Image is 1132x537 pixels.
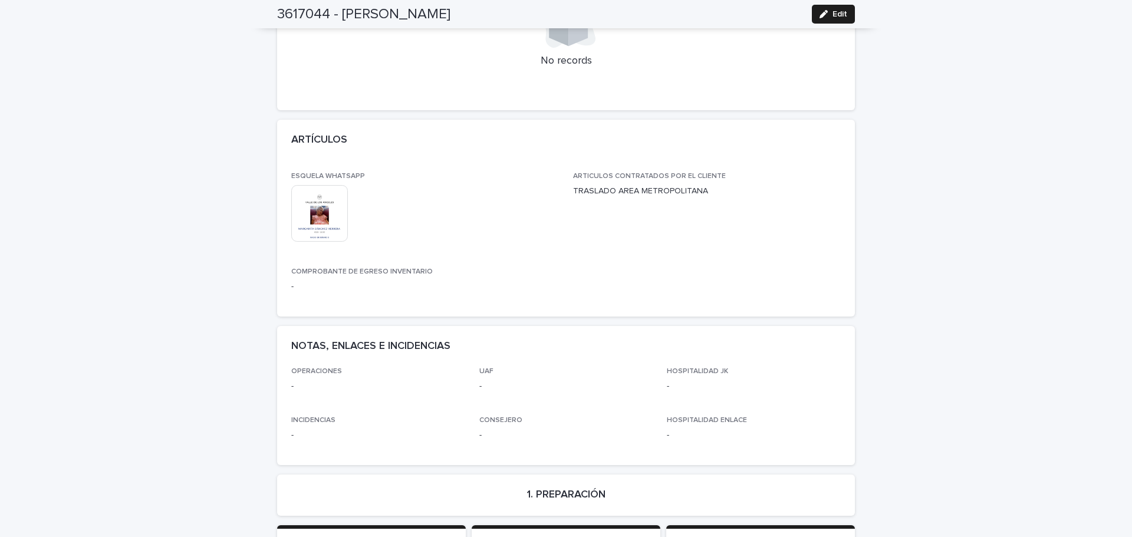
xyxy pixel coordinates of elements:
span: OPERACIONES [291,368,342,375]
p: - [291,429,465,442]
button: Edit [812,5,855,24]
span: HOSPITALIDAD ENLACE [667,417,747,424]
h2: ARTÍCULOS [291,134,347,147]
span: HOSPITALIDAD JK [667,368,728,375]
p: - [479,380,653,393]
span: Edit [832,10,847,18]
span: INCIDENCIAS [291,417,335,424]
span: COMPROBANTE DE EGRESO INVENTARIO [291,268,433,275]
p: - [667,429,841,442]
p: - [291,380,465,393]
h2: NOTAS, ENLACES E INCIDENCIAS [291,340,450,353]
p: - [667,380,841,393]
span: ARTICULOS CONTRATADOS POR EL CLIENTE [573,173,726,180]
span: ESQUELA WHATSAPP [291,173,365,180]
span: UAF [479,368,493,375]
p: - [479,429,653,442]
p: TRASLADO AREA METROPOLITANA [573,185,841,197]
span: CONSEJERO [479,417,522,424]
p: - [291,281,559,293]
p: No records [291,55,841,68]
h2: 3617044 - [PERSON_NAME] [277,6,450,23]
h2: 1. PREPARACIÓN [527,489,606,502]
